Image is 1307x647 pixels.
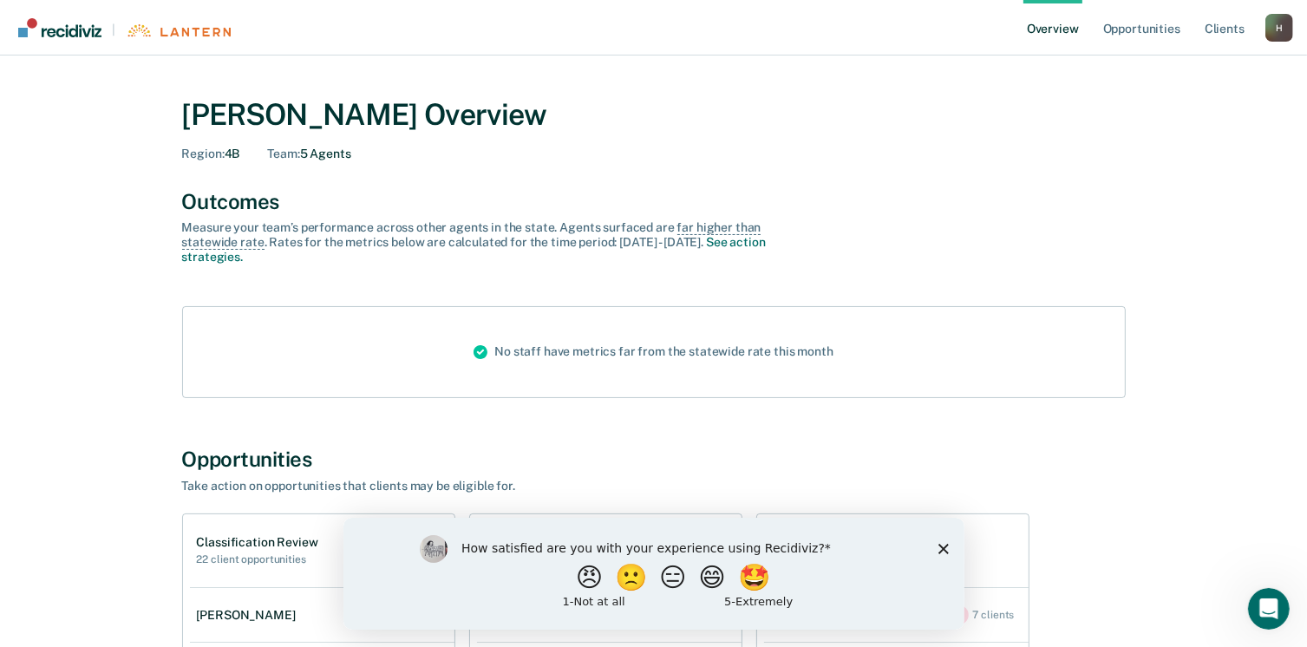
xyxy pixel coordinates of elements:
div: Opportunities [182,447,1126,472]
div: Outcomes [182,189,1126,214]
span: | [101,23,126,37]
iframe: Intercom live chat [1248,588,1290,630]
h1: Classification Review [197,535,318,550]
span: Team : [267,147,299,160]
div: No staff have metrics far from the statewide rate this month [460,307,847,397]
div: Tooltip anchor [513,107,529,122]
div: Take action on opportunities that clients may be eligible for. [182,479,789,493]
div: 5 Agents [267,147,350,161]
a: See action strategies. [182,235,766,264]
div: [PERSON_NAME] [197,608,303,623]
img: Recidiviz [18,18,101,37]
h2: 22 client opportunities [197,553,318,565]
div: [PERSON_NAME] Overview [182,97,1126,133]
div: Measure your team’s performance across other agent s in the state. Agent s surfaced are . Rates f... [182,220,789,264]
div: 7 clients [973,609,1015,621]
img: Lantern [126,24,231,37]
span: Region : [182,147,225,160]
button: Profile dropdown button [1265,14,1293,42]
iframe: Survey by Kim from Recidiviz [343,518,964,630]
div: 4B [182,147,240,161]
span: far higher than statewide rate [182,220,761,250]
div: H [1265,14,1293,42]
a: [PERSON_NAME] 17 clients [190,591,454,640]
